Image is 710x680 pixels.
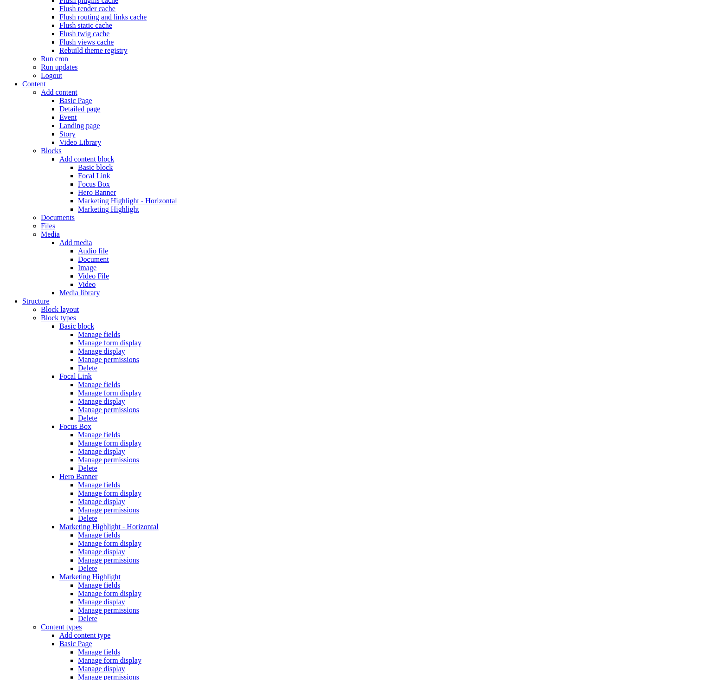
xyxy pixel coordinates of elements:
a: Event [59,113,77,121]
a: Manage fields [78,481,120,489]
a: Flush render cache [59,5,115,13]
a: Manage fields [78,531,120,539]
a: Run updates [41,63,78,71]
a: Manage permissions [78,556,139,564]
a: Manage form display [78,589,141,597]
a: Hero Banner [78,188,116,196]
a: Delete [78,514,97,522]
a: Manage display [78,665,125,673]
a: Files [41,222,55,230]
a: Focal Link [59,372,92,380]
a: Manage permissions [78,606,139,614]
a: Manage form display [78,489,141,497]
a: Video Library [59,138,101,146]
a: Content types [41,623,82,631]
a: Manage permissions [78,356,139,363]
a: Logout [41,71,62,79]
a: Basic block [59,322,94,330]
a: Manage permissions [78,406,139,414]
a: Manage form display [78,339,141,347]
a: Manage display [78,447,125,455]
a: Basic Page [59,97,92,104]
a: Delete [78,615,97,622]
a: Run cron [41,55,68,63]
a: Basic block [78,163,113,171]
a: Manage form display [78,539,141,547]
a: Add content type [59,631,110,639]
a: Manage fields [78,581,120,589]
a: Video [78,280,96,288]
a: Manage form display [78,439,141,447]
a: Focus Box [78,180,110,188]
a: Manage fields [78,648,120,656]
a: Manage form display [78,656,141,664]
a: Flush static cache [59,21,112,29]
a: Block layout [41,305,79,313]
a: Rebuild theme registry [59,46,128,54]
a: Delete [78,364,97,372]
a: Landing page [59,122,100,130]
a: Delete [78,414,97,422]
a: Marketing Highlight [78,205,139,213]
a: Basic Page [59,640,92,648]
a: Manage display [78,598,125,606]
a: Manage fields [78,431,120,439]
a: Documents [41,214,75,221]
a: Delete [78,564,97,572]
a: Focus Box [59,422,91,430]
a: Flush twig cache [59,30,109,38]
a: Manage permissions [78,506,139,514]
a: Manage display [78,498,125,505]
a: Hero Banner [59,473,97,480]
a: Add content block [59,155,114,163]
a: Manage permissions [78,456,139,464]
a: Manage display [78,548,125,556]
a: Marketing Highlight [59,573,121,581]
a: Image [78,264,96,272]
a: Content [22,80,46,88]
a: Document [78,255,109,263]
a: Manage display [78,347,125,355]
a: Flush routing and links cache [59,13,147,21]
a: Manage fields [78,330,120,338]
a: Manage fields [78,381,120,389]
a: Marketing Highlight - Horizontal [78,197,177,205]
a: Marketing Highlight - Horizontal [59,523,159,531]
a: Media library [59,289,100,297]
a: Story [59,130,76,138]
a: Manage form display [78,389,141,397]
a: Blocks [41,147,61,155]
a: Focal Link [78,172,110,180]
a: Add media [59,239,92,246]
a: Structure [22,297,50,305]
a: Flush views cache [59,38,114,46]
a: Audio file [78,247,108,255]
a: Block types [41,314,76,322]
a: Manage display [78,397,125,405]
a: Detailed page [59,105,100,113]
a: Media [41,230,60,238]
a: Delete [78,464,97,472]
a: Video File [78,272,109,280]
a: Add content [41,88,77,96]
